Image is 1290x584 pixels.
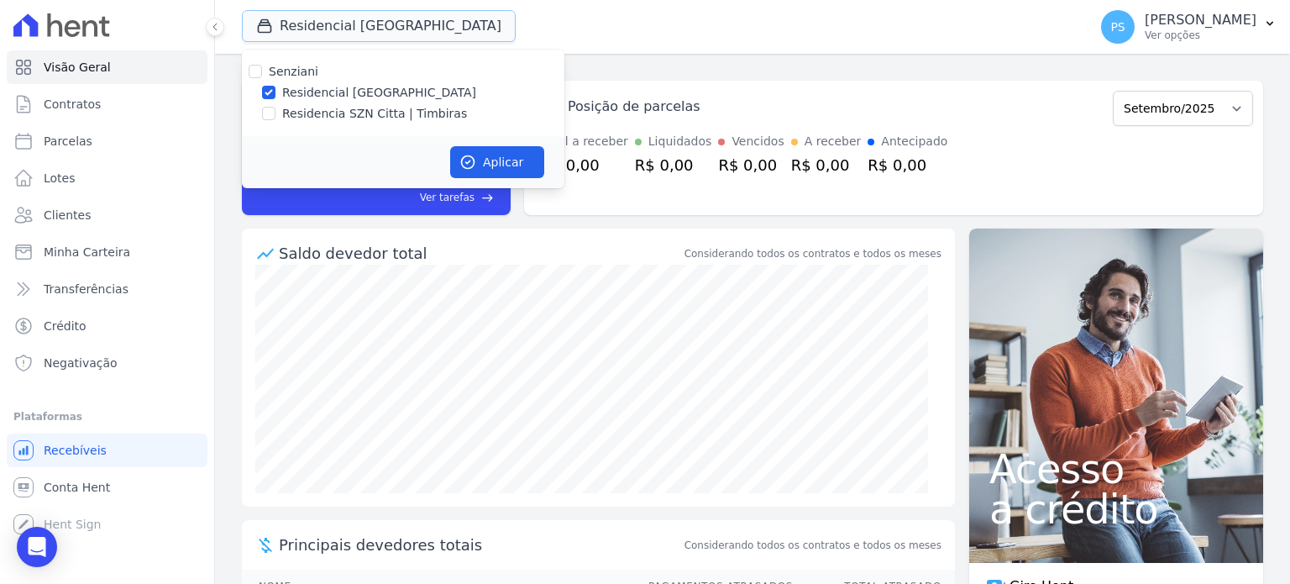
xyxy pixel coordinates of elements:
span: Acesso [989,449,1243,489]
a: Contratos [7,87,207,121]
span: a crédito [989,489,1243,529]
a: Ver tarefas east [343,190,494,205]
a: Conta Hent [7,471,207,504]
div: Saldo devedor total [279,242,681,265]
div: Total a receber [541,133,628,150]
button: Aplicar [450,146,544,178]
span: Transferências [44,281,128,297]
a: Visão Geral [7,50,207,84]
span: Parcelas [44,133,92,150]
span: Ver tarefas [420,190,475,205]
button: PS [PERSON_NAME] Ver opções [1088,3,1290,50]
div: R$ 0,00 [635,154,712,176]
div: Open Intercom Messenger [17,527,57,567]
a: Parcelas [7,124,207,158]
a: Transferências [7,272,207,306]
a: Recebíveis [7,434,207,467]
div: Antecipado [881,133,947,150]
span: Contratos [44,96,101,113]
p: Ver opções [1145,29,1256,42]
div: A receber [805,133,862,150]
a: Lotes [7,161,207,195]
div: R$ 0,00 [541,154,628,176]
span: Conta Hent [44,479,110,496]
div: R$ 0,00 [868,154,947,176]
div: R$ 0,00 [791,154,862,176]
span: Negativação [44,355,118,371]
label: Residencial [GEOGRAPHIC_DATA] [282,84,476,102]
div: Liquidados [648,133,712,150]
span: Lotes [44,170,76,187]
button: Residencial [GEOGRAPHIC_DATA] [242,10,516,42]
div: Vencidos [732,133,784,150]
span: Visão Geral [44,59,111,76]
div: Posição de parcelas [568,97,700,117]
span: Principais devedores totais [279,534,681,556]
label: Senziani [269,65,318,78]
a: Minha Carteira [7,235,207,269]
span: Crédito [44,318,87,334]
span: Minha Carteira [44,244,130,260]
span: Clientes [44,207,91,224]
a: Clientes [7,198,207,232]
p: [PERSON_NAME] [1145,12,1256,29]
span: PS [1110,21,1125,33]
label: Residencia SZN Citta | Timbiras [282,105,467,123]
a: Crédito [7,309,207,343]
span: Recebíveis [44,442,107,459]
a: Negativação [7,346,207,380]
div: R$ 0,00 [718,154,784,176]
span: east [481,192,494,204]
div: Considerando todos os contratos e todos os meses [684,246,941,261]
span: Considerando todos os contratos e todos os meses [684,538,941,553]
div: Plataformas [13,407,201,427]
